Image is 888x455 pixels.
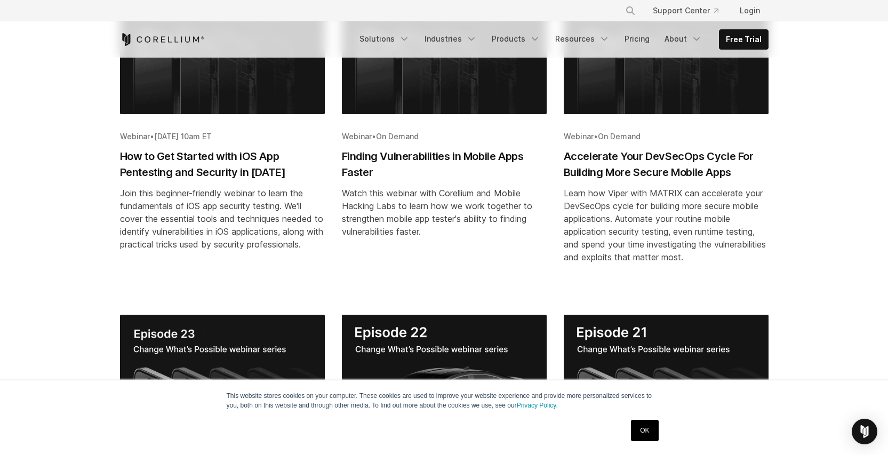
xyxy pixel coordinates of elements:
div: • [120,131,325,142]
h2: How to Get Started with iOS App Pentesting and Security in [DATE] [120,148,325,180]
a: OK [631,420,658,441]
img: Dynamic Malware Analysis: Challenges, Strategies, and Best Practices [564,315,769,451]
div: • [564,131,769,142]
a: About [658,29,708,49]
a: Corellium Home [120,33,205,46]
a: Products [485,29,547,49]
h2: Finding Vulnerabilities in Mobile Apps Faster [342,148,547,180]
a: Resources [549,29,616,49]
img: The Future of Automotive Software Development [342,315,547,451]
span: [DATE] 10am ET [154,132,212,141]
a: Login [731,1,769,20]
h2: Accelerate Your DevSecOps Cycle For Building More Secure Mobile Apps [564,148,769,180]
div: Open Intercom Messenger [852,419,877,444]
span: On Demand [376,132,419,141]
span: On Demand [598,132,641,141]
a: Solutions [353,29,416,49]
a: Free Trial [719,30,768,49]
img: Easily Incorporate Mobile App Compliance Testing into your Development Cycle with Corellium [120,315,325,451]
a: Privacy Policy. [517,402,558,409]
a: Pricing [618,29,656,49]
span: Webinar [342,132,372,141]
div: • [342,131,547,142]
button: Search [621,1,640,20]
a: Support Center [644,1,727,20]
div: Learn how Viper with MATRIX can accelerate your DevSecOps cycle for building more secure mobile a... [564,187,769,264]
div: Navigation Menu [612,1,769,20]
span: Webinar [120,132,150,141]
div: Join this beginner-friendly webinar to learn the fundamentals of iOS app security testing. We'll ... [120,187,325,251]
div: Watch this webinar with Corellium and Mobile Hacking Labs to learn how we work together to streng... [342,187,547,238]
p: This website stores cookies on your computer. These cookies are used to improve your website expe... [227,391,662,410]
div: Navigation Menu [353,29,769,50]
a: Industries [418,29,483,49]
span: Webinar [564,132,594,141]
